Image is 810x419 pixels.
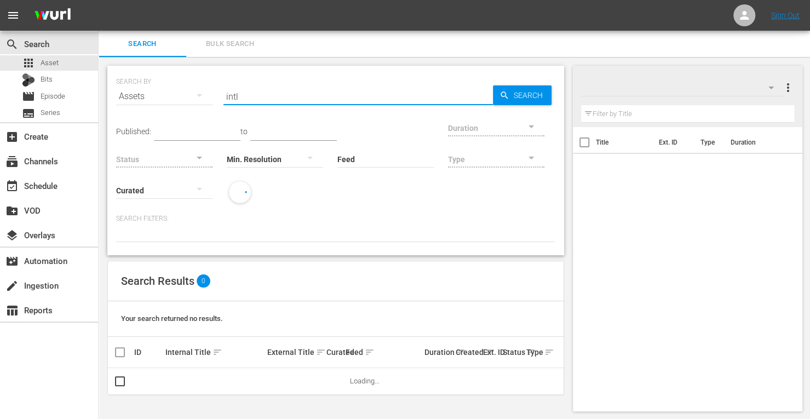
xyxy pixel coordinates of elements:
[5,130,19,144] span: Create
[212,347,222,357] span: sort
[596,127,652,158] th: Title
[781,74,794,101] button: more_vert
[5,304,19,317] span: Reports
[22,56,35,70] span: Asset
[22,107,35,120] span: Series
[349,377,379,385] span: Loading...
[5,204,19,217] span: VOD
[483,348,499,357] div: Ext. ID
[121,274,194,288] span: Search Results
[509,85,552,105] span: Search
[316,347,326,357] span: sort
[26,3,79,28] img: ans4CAIJ8jUAAAAAAAAAAAAAAAAAAAAAAAAgQb4GAAAAAAAAAAAAAAAAAAAAAAAAJMjXAAAAAAAAAAAAAAAAAAAAAAAAgAT5G...
[365,347,375,357] span: sort
[424,346,452,359] div: Duration
[326,348,343,357] div: Curated
[723,127,789,158] th: Duration
[346,346,421,359] div: Feed
[134,348,162,357] div: ID
[41,107,60,118] span: Series
[5,180,19,193] span: Schedule
[5,155,19,168] span: Channels
[7,9,20,22] span: menu
[526,346,538,359] div: Type
[22,73,35,87] div: Bits
[165,346,264,359] div: Internal Title
[41,58,59,68] span: Asset
[193,38,267,50] span: Bulk Search
[456,346,480,359] div: Created
[116,81,212,112] div: Assets
[5,255,19,268] span: Automation
[41,91,65,102] span: Episode
[267,346,323,359] div: External Title
[771,11,800,20] a: Sign Out
[781,81,794,94] span: more_vert
[502,346,522,359] div: Status
[116,127,151,136] span: Published:
[5,229,19,242] span: Overlays
[5,279,19,292] span: Ingestion
[116,214,555,223] p: Search Filters:
[5,38,19,51] span: Search
[105,38,180,50] span: Search
[22,90,35,103] span: Episode
[240,127,248,136] span: to
[41,74,53,85] span: Bits
[693,127,723,158] th: Type
[197,274,210,288] span: 0
[652,127,693,158] th: Ext. ID
[121,314,223,323] span: Your search returned no results.
[493,85,552,105] button: Search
